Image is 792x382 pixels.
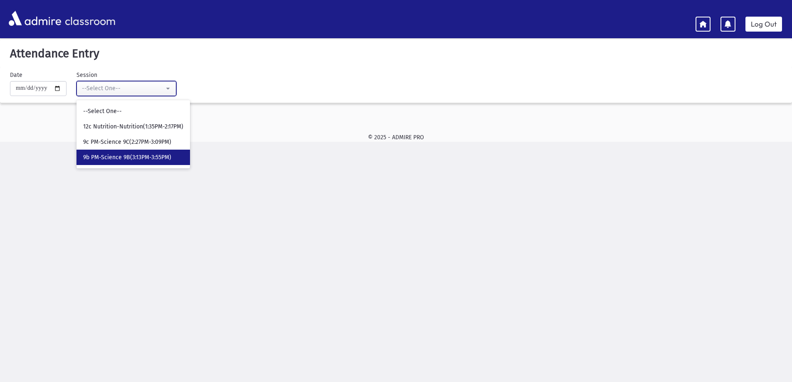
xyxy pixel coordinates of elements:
div: © 2025 - ADMIRE PRO [13,133,779,142]
span: --Select One-- [83,107,122,116]
div: --Select One-- [82,84,164,93]
span: 12c Nutrition-Nutrition(1:35PM-2:17PM) [83,123,183,131]
span: 9c PM-Science 9C(2:27PM-3:09PM) [83,138,171,146]
a: Log Out [745,17,782,32]
span: 9b PM-Science 9B(3:13PM-3:55PM) [83,153,171,162]
button: --Select One-- [76,81,176,96]
label: Date [10,71,22,79]
img: AdmirePro [7,9,63,28]
h5: Attendance Entry [7,47,785,61]
span: classroom [63,7,116,30]
label: Session [76,71,97,79]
